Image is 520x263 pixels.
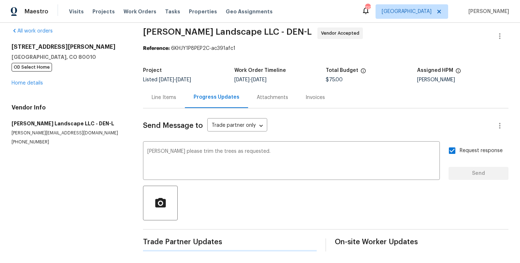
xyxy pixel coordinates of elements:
[194,94,239,101] div: Progress Updates
[25,8,48,15] span: Maestro
[165,9,180,14] span: Tasks
[305,94,325,101] div: Invoices
[143,45,508,52] div: 6KHJY1P8PEP2C-ac391afc1
[143,122,203,129] span: Send Message to
[152,94,176,101] div: Line Items
[143,27,312,36] span: [PERSON_NAME] Landscape LLC - DEN-L
[234,68,286,73] h5: Work Order Timeline
[251,77,266,82] span: [DATE]
[143,77,191,82] span: Listed
[159,77,191,82] span: -
[417,77,508,82] div: [PERSON_NAME]
[176,77,191,82] span: [DATE]
[69,8,84,15] span: Visits
[234,77,266,82] span: -
[207,120,267,132] div: Trade partner only
[455,68,461,77] span: The hpm assigned to this work order.
[234,77,250,82] span: [DATE]
[143,68,162,73] h5: Project
[12,104,126,111] h4: Vendor Info
[143,238,317,246] span: Trade Partner Updates
[12,130,126,136] p: [PERSON_NAME][EMAIL_ADDRESS][DOMAIN_NAME]
[326,77,343,82] span: $75.00
[143,46,170,51] b: Reference:
[335,238,508,246] span: On-site Worker Updates
[12,81,43,86] a: Home details
[92,8,115,15] span: Projects
[189,8,217,15] span: Properties
[12,43,126,51] h2: [STREET_ADDRESS][PERSON_NAME]
[365,4,370,12] div: 110
[159,77,174,82] span: [DATE]
[465,8,509,15] span: [PERSON_NAME]
[257,94,288,101] div: Attachments
[417,68,453,73] h5: Assigned HPM
[326,68,358,73] h5: Total Budget
[12,139,126,145] p: [PHONE_NUMBER]
[460,147,503,155] span: Request response
[123,8,156,15] span: Work Orders
[360,68,366,77] span: The total cost of line items that have been proposed by Opendoor. This sum includes line items th...
[12,63,52,72] span: OD Select Home
[382,8,432,15] span: [GEOGRAPHIC_DATA]
[321,30,362,37] span: Vendor Accepted
[147,149,435,174] textarea: [PERSON_NAME] please trim the trees as requested.
[12,53,126,61] h5: [GEOGRAPHIC_DATA], CO 80010
[226,8,273,15] span: Geo Assignments
[12,120,126,127] h5: [PERSON_NAME] Landscape LLC - DEN-L
[12,29,53,34] a: All work orders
